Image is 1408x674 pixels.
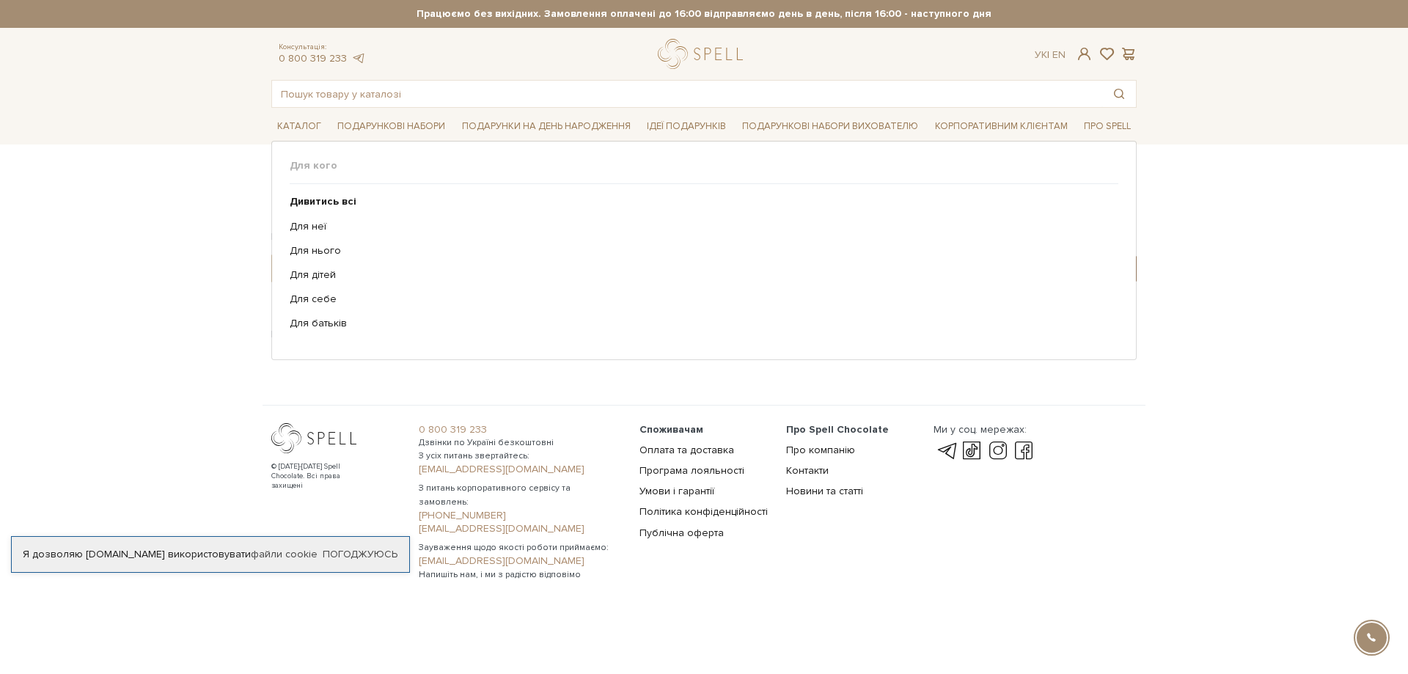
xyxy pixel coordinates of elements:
a: Умови і гарантії [639,485,714,497]
span: Споживачам [639,423,703,436]
a: Політика конфіденційності [639,505,768,518]
a: Контакти [786,464,829,477]
a: Подарункові набори [331,115,451,138]
div: Каталог [271,141,1137,359]
a: Програма лояльності [639,464,744,477]
a: Для неї [290,220,1107,233]
a: Оплата та доставка [639,444,734,456]
strong: Працюємо без вихідних. Замовлення оплачені до 16:00 відправляємо день в день, після 16:00 - насту... [271,7,1137,21]
a: Дивитись всі [290,195,1107,208]
span: | [1047,48,1049,61]
a: [PHONE_NUMBER] [419,509,622,522]
a: Ідеї подарунків [641,115,732,138]
a: Для нього [290,244,1107,257]
input: Пошук товару у каталозі [272,81,1102,107]
b: Дивитись всі [290,195,356,208]
span: З питань корпоративного сервісу та замовлень: [419,482,622,508]
span: Про Spell Chocolate [786,423,889,436]
a: Каталог [271,115,327,138]
span: Консультація: [279,43,365,52]
a: Для дітей [290,268,1107,282]
a: файли cookie [251,548,318,560]
a: facebook [1011,442,1036,460]
a: 0 800 319 233 [419,423,622,436]
a: Для батьків [290,317,1107,330]
a: telegram [351,52,365,65]
a: Про Spell [1078,115,1137,138]
a: [EMAIL_ADDRESS][DOMAIN_NAME] [419,522,622,535]
a: [EMAIL_ADDRESS][DOMAIN_NAME] [419,554,622,568]
a: Новини та статті [786,485,863,497]
a: Погоджуюсь [323,548,397,561]
a: Подарунки на День народження [456,115,637,138]
a: logo [658,39,749,69]
span: Для кого [290,159,1118,172]
div: Ми у соц. мережах: [934,423,1036,436]
div: Я дозволяю [DOMAIN_NAME] використовувати [12,548,409,561]
a: Про компанію [786,444,855,456]
a: [EMAIL_ADDRESS][DOMAIN_NAME] [419,463,622,476]
a: Публічна оферта [639,527,724,539]
a: telegram [934,442,958,460]
a: instagram [986,442,1011,460]
span: Дзвінки по Україні безкоштовні [419,436,622,450]
a: 0 800 319 233 [279,52,347,65]
span: Зауваження щодо якості роботи приймаємо: [419,541,622,554]
a: tik-tok [959,442,984,460]
div: © [DATE]-[DATE] Spell Chocolate. Всі права захищені [271,462,370,491]
span: З усіх питань звертайтесь: [419,450,622,463]
a: Подарункові набори вихователю [736,114,924,139]
a: Корпоративним клієнтам [929,114,1074,139]
a: En [1052,48,1066,61]
span: Напишіть нам, і ми з радістю відповімо [419,568,622,582]
div: Ук [1035,48,1066,62]
button: Пошук товару у каталозі [1102,81,1136,107]
a: Для себе [290,293,1107,306]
